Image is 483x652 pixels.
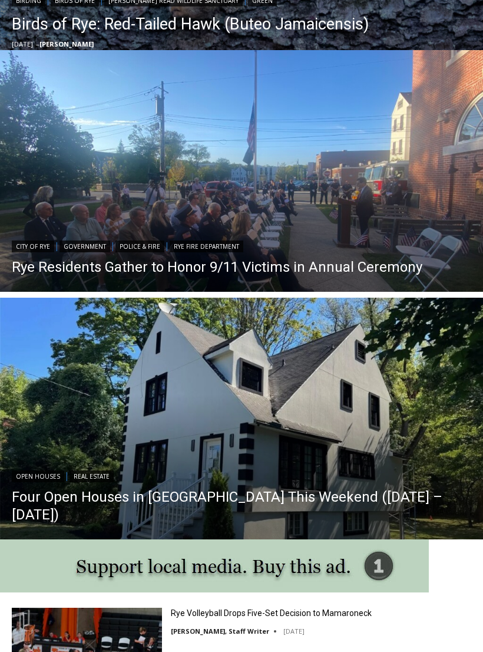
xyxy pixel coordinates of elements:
a: Rye Fire Department [170,241,243,253]
div: | [12,469,471,483]
div: Co-sponsored by Westchester County Parks [124,35,170,97]
img: s_800_29ca6ca9-f6cc-433c-a631-14f6620ca39b.jpeg [1,1,117,117]
a: City of Rye [12,241,54,253]
span: – [36,40,39,49]
div: 1 [124,100,129,111]
a: [PERSON_NAME] Read Sanctuary Fall Fest: [DATE] [1,117,176,147]
span: Open Tues. - Sun. [PHONE_NUMBER] [4,121,115,166]
a: Rye Volleyball Drops Five-Set Decision to Mamaroneck [171,608,372,619]
a: Open Tues. - Sun. [PHONE_NUMBER] [1,118,118,147]
a: [PERSON_NAME], Staff Writer [171,627,269,636]
a: Birds of Rye: Red-Tailed Hawk (Buteo Jamaicensis) [12,13,369,37]
a: Police & Fire [115,241,164,253]
time: [DATE] [12,40,33,49]
div: / [132,100,135,111]
a: Government [59,241,110,253]
div: 6 [138,100,143,111]
a: Real Estate [70,471,114,483]
a: [PERSON_NAME] [39,40,94,49]
time: [DATE] [283,627,305,636]
a: Rye Residents Gather to Honor 9/11 Victims in Annual Ceremony [12,259,422,276]
div: | | | [12,239,422,253]
div: "the precise, almost orchestrated movements of cutting and assembling sushi and [PERSON_NAME] mak... [121,74,173,141]
h4: [PERSON_NAME] Read Sanctuary Fall Fest: [DATE] [9,118,157,146]
a: Open Houses [12,471,64,483]
a: Four Open Houses in [GEOGRAPHIC_DATA] This Weekend ([DATE] – [DATE]) [12,489,471,524]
